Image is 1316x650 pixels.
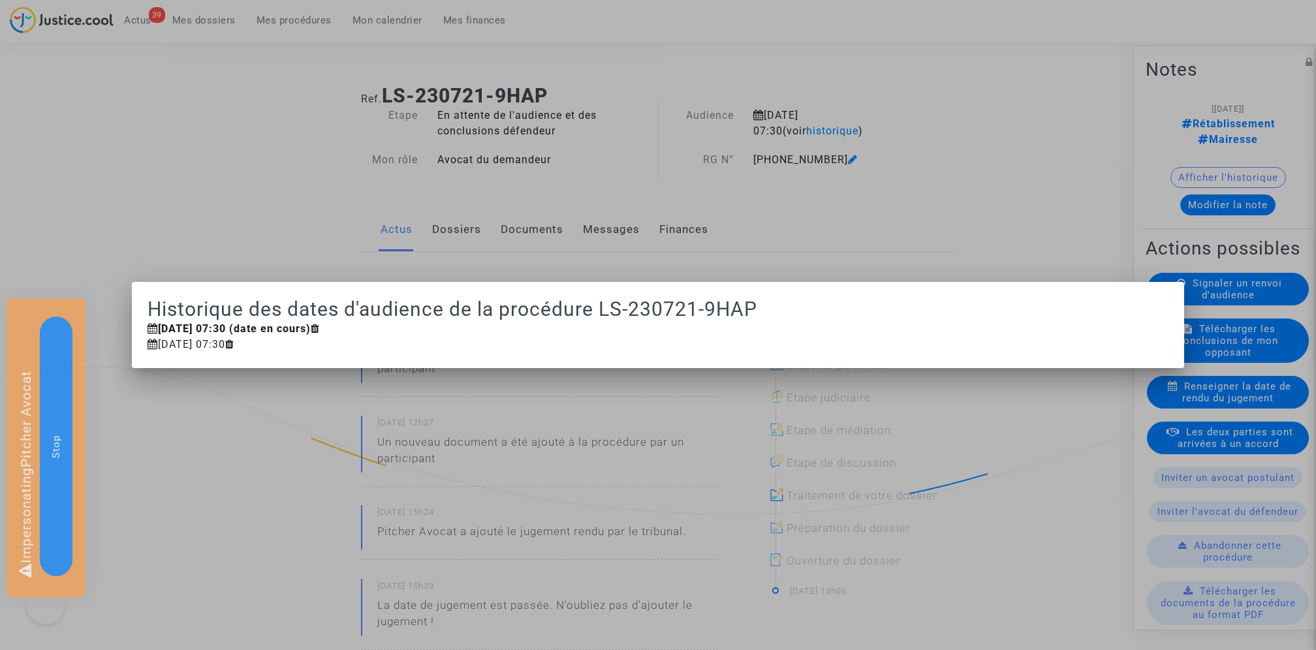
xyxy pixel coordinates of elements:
h1: Historique des dates d'audience de la procédure LS-230721-9HAP [148,298,1169,321]
div: [DATE] 07:30 [148,337,1169,352]
b: [DATE] 07:30 (date en cours) [158,322,311,335]
span: Stop [50,435,62,457]
div: Impersonating [7,298,86,597]
iframe: Help Scout Beacon - Open [26,585,65,624]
